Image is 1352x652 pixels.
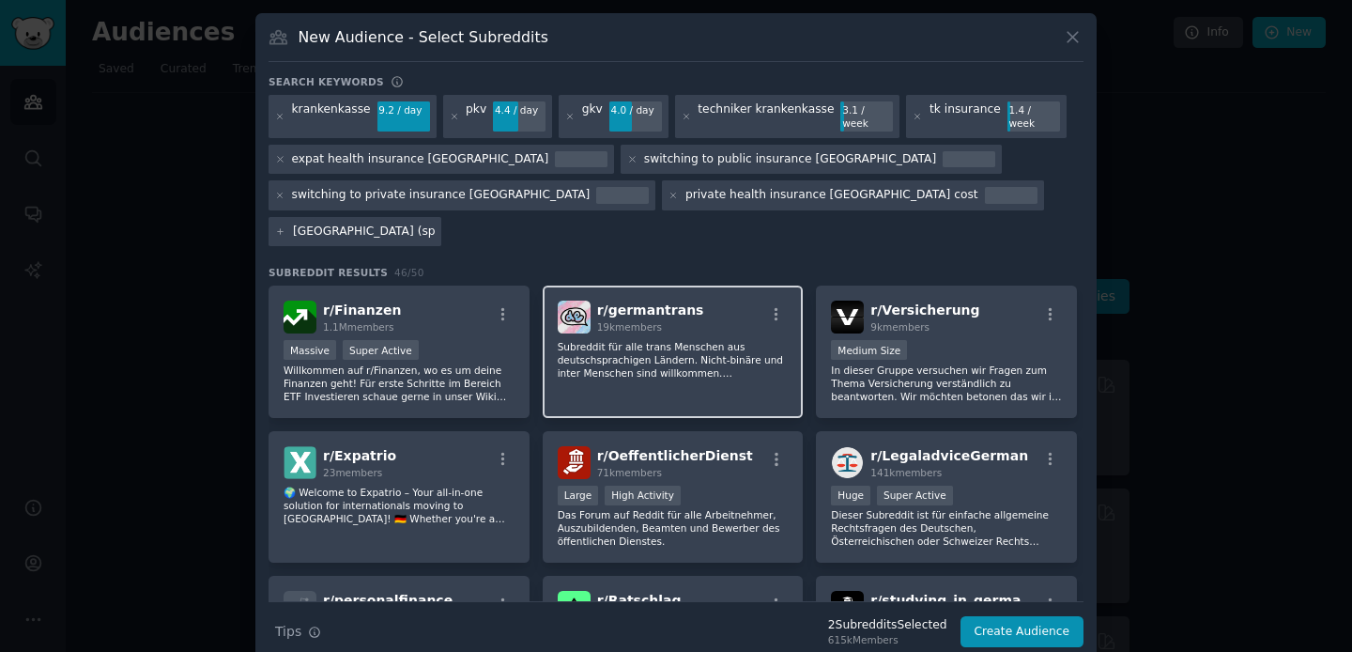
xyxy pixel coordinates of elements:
div: 3.1 / week [840,101,893,132]
div: 9.2 / day [377,101,430,118]
span: r/ germantrans [597,303,704,318]
span: 19k members [597,321,662,333]
img: LegaladviceGerman [831,446,864,479]
p: 🌍 Welcome to Expatrio – Your all-in-one solution for internationals moving to [GEOGRAPHIC_DATA]! ... [284,486,515,525]
span: r/ Finanzen [323,303,401,318]
h3: Search keywords [269,75,384,88]
div: 615k Members [828,633,947,646]
span: Tips [275,622,301,642]
div: switching to private insurance [GEOGRAPHIC_DATA] [292,187,591,204]
div: Super Active [877,486,953,505]
div: 4.0 / day [609,101,662,118]
div: Super Active [343,340,419,360]
img: Expatrio [284,446,316,479]
p: In dieser Gruppe versuchen wir Fragen zum Thema Versicherung verständlich zu beantworten. Wir möc... [831,364,1062,403]
div: krankenkasse [292,101,371,132]
p: Willkommen auf r/Finanzen, wo es um deine Finanzen geht! Für erste Schritte im Bereich ETF Invest... [284,364,515,403]
div: private health insurance [GEOGRAPHIC_DATA] cost [685,187,978,204]
span: r/ personalfinance [323,593,453,608]
span: 9k members [870,321,929,333]
span: r/ LegaladviceGerman [870,448,1028,463]
div: 1.4 / week [1007,101,1060,132]
button: Tips [269,615,328,648]
p: Das Forum auf Reddit für alle Arbeitnehmer, Auszubildenden, Beamten und Bewerber des öffentlichen... [558,508,789,548]
img: Finanzen [284,301,316,334]
div: pkv [466,101,486,132]
div: expat health insurance [GEOGRAPHIC_DATA] [292,151,549,168]
span: 71k members [597,467,662,478]
img: Versicherung [831,301,864,334]
span: 1.1M members [323,321,394,333]
span: r/ Ratschlag [597,593,682,608]
span: r/ Versicherung [870,303,979,318]
div: Large [558,486,599,505]
div: techniker krankenkasse [698,101,834,132]
span: r/ Expatrio [323,448,396,463]
p: Subreddit für alle trans Menschen aus deutschsprachigen Ländern. Nicht-binäre und inter Menschen ... [558,340,789,380]
div: gkv [582,101,603,132]
div: High Activity [605,486,681,505]
div: Massive [284,340,336,360]
p: Dieser Subreddit ist für einfache allgemeine Rechtsfragen des Deutschen, Österreichischen oder Sc... [831,508,1062,548]
div: Huge [831,486,870,505]
img: OeffentlicherDienst [558,446,591,479]
span: 23 members [323,467,382,478]
span: 141k members [870,467,942,478]
img: Ratschlag [558,591,591,624]
img: germantrans [558,301,591,334]
span: r/ studying_in_germany [870,593,1038,608]
div: 4.4 / day [493,101,545,118]
h3: New Audience - Select Subreddits [299,27,548,47]
div: Medium Size [831,340,907,360]
div: 2 Subreddit s Selected [828,617,947,634]
div: switching to public insurance [GEOGRAPHIC_DATA] [644,151,936,168]
span: Subreddit Results [269,266,388,279]
span: 46 / 50 [394,267,424,278]
input: New Keyword [292,224,435,241]
div: tk insurance [929,101,1001,132]
span: r/ OeffentlicherDienst [597,448,753,463]
img: studying_in_germany [831,591,864,624]
button: Create Audience [960,616,1084,648]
